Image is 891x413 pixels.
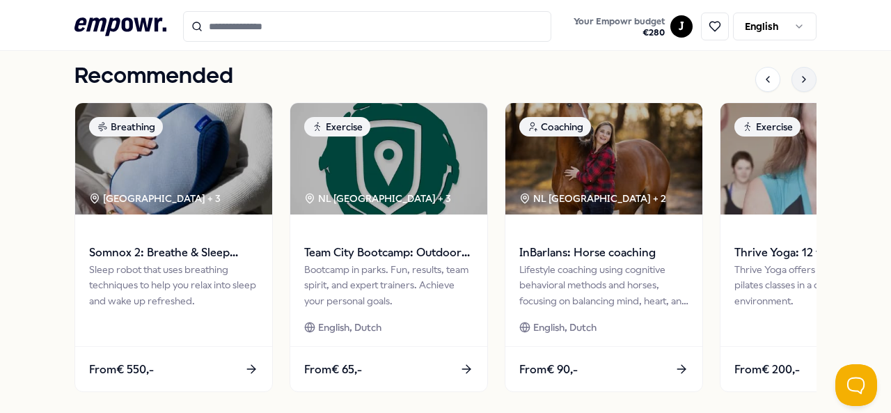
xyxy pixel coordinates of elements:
iframe: Help Scout Beacon - Open [835,364,877,406]
div: Breathing [89,117,163,137]
a: package imageBreathing[GEOGRAPHIC_DATA] + 3Somnox 2: Breathe & Sleep RobotSleep robot that uses b... [74,102,273,392]
h1: Recommended [74,59,233,94]
div: Exercise [734,117,801,137]
span: From € 90,- [519,361,578,379]
span: English, Dutch [533,320,597,335]
div: Lifestyle coaching using cognitive behavioral methods and horses, focusing on balancing mind, hea... [519,262,688,309]
span: From € 65,- [304,361,362,379]
span: English, Dutch [318,320,381,335]
div: [GEOGRAPHIC_DATA] + 3 [89,191,221,206]
img: package image [505,103,702,215]
button: Your Empowr budget€280 [571,13,668,41]
div: Exercise [304,117,370,137]
div: Sleep robot that uses breathing techniques to help you relax into sleep and wake up refreshed. [89,262,258,309]
span: Your Empowr budget [574,16,665,27]
div: NL [GEOGRAPHIC_DATA] + 2 [519,191,666,206]
div: NL [GEOGRAPHIC_DATA] + 3 [304,191,451,206]
div: Bootcamp in parks. Fun, results, team spirit, and expert trainers. Achieve your personal goals. [304,262,473,309]
span: Somnox 2: Breathe & Sleep Robot [89,244,258,262]
span: Team City Bootcamp: Outdoor Sports [304,244,473,262]
button: J [670,15,693,38]
span: From € 200,- [734,361,800,379]
span: InBarlans: Horse coaching [519,244,688,262]
img: package image [290,103,487,215]
span: € 280 [574,27,665,38]
a: package imageCoachingNL [GEOGRAPHIC_DATA] + 2InBarlans: Horse coachingLifestyle coaching using co... [505,102,703,392]
span: From € 550,- [89,361,154,379]
div: Coaching [519,117,591,137]
a: package imageExerciseNL [GEOGRAPHIC_DATA] + 3Team City Bootcamp: Outdoor SportsBootcamp in parks.... [290,102,488,392]
input: Search for products, categories or subcategories [183,11,552,42]
a: Your Empowr budget€280 [568,12,670,41]
img: package image [75,103,272,215]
